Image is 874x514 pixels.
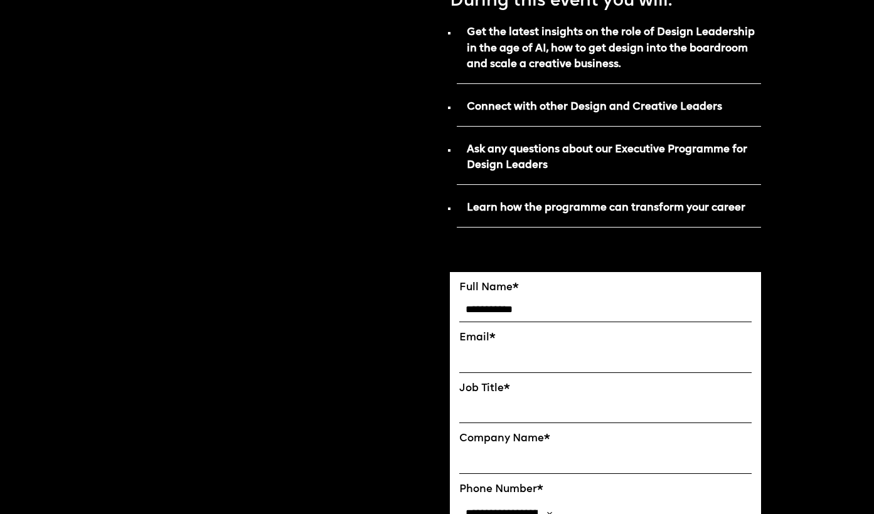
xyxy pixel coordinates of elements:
[467,202,745,213] strong: Learn how the programme can transform your career
[467,27,755,69] strong: Get the latest insights on the role of Design Leadership in the age of AI, how to get design into...
[459,483,752,496] label: Phone Number
[459,281,752,294] label: Full Name
[459,433,752,445] label: Company Name
[467,144,747,170] strong: Ask any questions about our Executive Programme for Design Leaders
[467,102,722,112] strong: Connect with other Design and Creative Leaders
[459,382,752,395] label: Job Title
[459,332,752,344] label: Email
